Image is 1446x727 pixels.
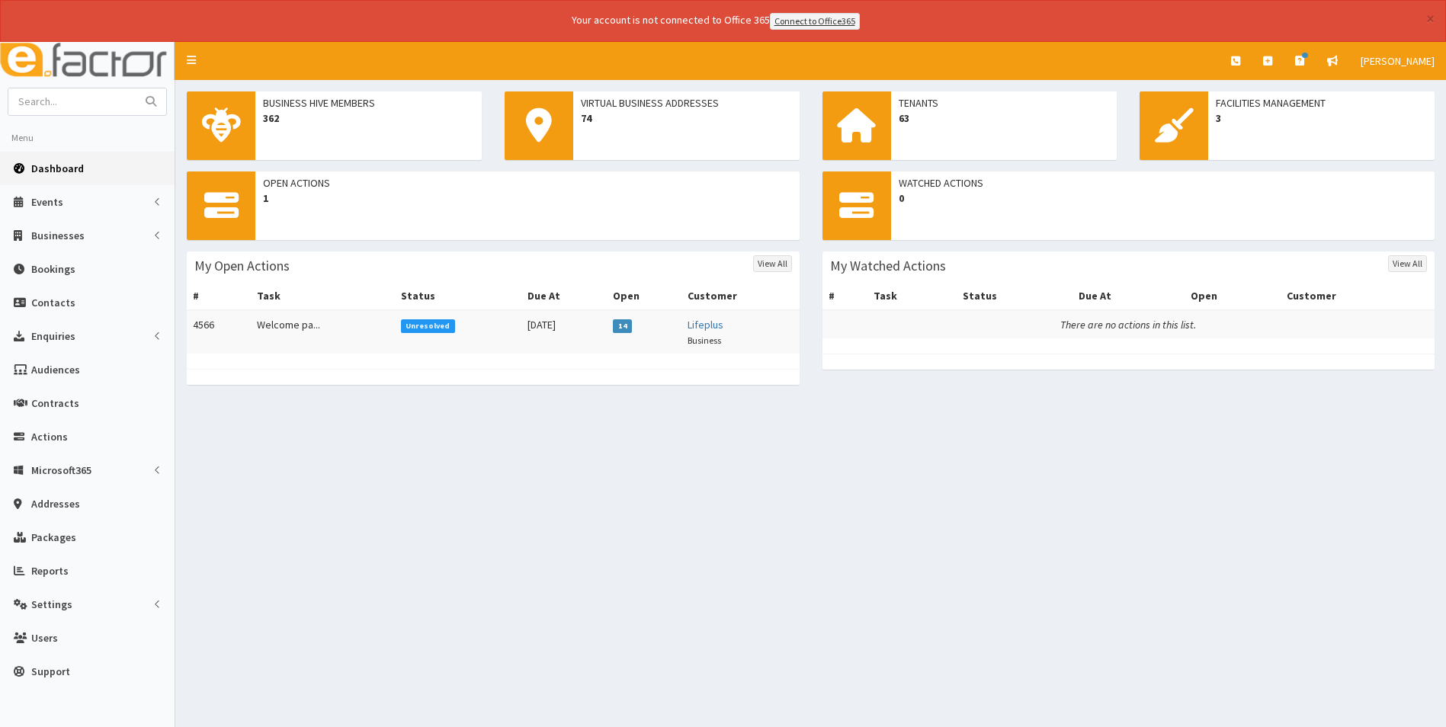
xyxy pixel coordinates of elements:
h3: My Watched Actions [830,259,946,273]
span: Settings [31,597,72,611]
div: Your account is not connected to Office 365 [270,12,1162,30]
span: Actions [31,430,68,444]
span: Support [31,665,70,678]
th: Due At [521,282,608,310]
td: Welcome pa... [251,310,395,354]
span: Users [31,631,58,645]
small: Business [688,335,721,346]
span: Microsoft365 [31,463,91,477]
input: Search... [8,88,136,115]
span: Reports [31,564,69,578]
span: Dashboard [31,162,84,175]
td: [DATE] [521,310,608,354]
a: View All [1388,255,1427,272]
span: Virtual Business Addresses [581,95,792,110]
th: # [822,282,868,310]
th: Open [607,282,681,310]
th: Open [1185,282,1281,310]
i: There are no actions in this list. [1060,318,1196,331]
span: Events [31,195,63,209]
th: Status [957,282,1072,310]
span: 63 [899,110,1110,126]
th: Status [395,282,521,310]
span: Audiences [31,363,80,376]
span: Enquiries [31,329,75,343]
span: Open Actions [263,175,792,191]
span: 14 [613,319,632,333]
span: 74 [581,110,792,126]
span: Contracts [31,396,79,410]
h3: My Open Actions [194,259,290,273]
span: Addresses [31,497,80,511]
th: Customer [681,282,800,310]
span: Businesses [31,229,85,242]
span: Business Hive Members [263,95,474,110]
th: Customer [1281,282,1435,310]
button: × [1426,11,1435,27]
th: Due At [1072,282,1185,310]
span: Watched Actions [899,175,1428,191]
a: Lifeplus [688,318,723,331]
span: Bookings [31,262,75,276]
a: Connect to Office365 [770,13,860,30]
span: Contacts [31,296,75,309]
td: 4566 [187,310,251,354]
span: 3 [1216,110,1427,126]
th: Task [867,282,957,310]
span: 0 [899,191,1428,206]
th: # [187,282,251,310]
span: Facilities Management [1216,95,1427,110]
a: [PERSON_NAME] [1349,42,1446,80]
span: Tenants [899,95,1110,110]
span: Packages [31,530,76,544]
a: View All [753,255,792,272]
th: Task [251,282,395,310]
span: 362 [263,110,474,126]
span: [PERSON_NAME] [1361,54,1435,68]
span: 1 [263,191,792,206]
span: Unresolved [401,319,455,333]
